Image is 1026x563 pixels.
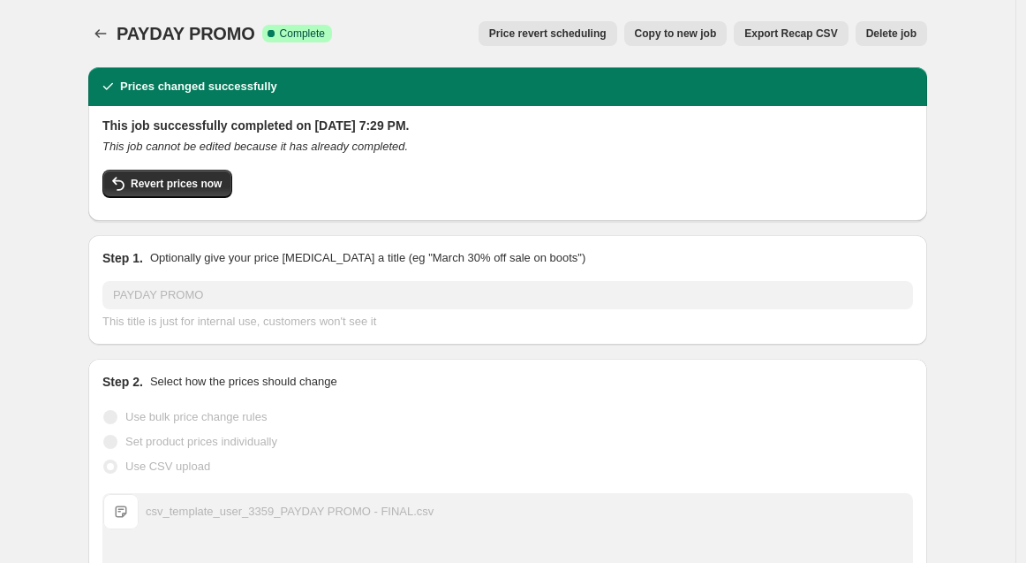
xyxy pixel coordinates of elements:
span: Revert prices now [131,177,222,191]
span: Use bulk price change rules [125,410,267,423]
h2: This job successfully completed on [DATE] 7:29 PM. [102,117,913,134]
input: 30% off holiday sale [102,281,913,309]
span: Set product prices individually [125,435,277,448]
span: Copy to new job [635,27,717,41]
span: Price revert scheduling [489,27,607,41]
span: Delete job [866,27,917,41]
button: Revert prices now [102,170,232,198]
h2: Step 2. [102,373,143,391]
span: Complete [280,27,325,41]
span: This title is just for internal use, customers won't see it [102,315,376,328]
p: Select how the prices should change [150,373,337,391]
button: Export Recap CSV [734,21,848,46]
button: Copy to new job [624,21,728,46]
div: csv_template_user_3359_PAYDAY PROMO - FINAL.csv [146,503,434,521]
span: PAYDAY PROMO [117,24,255,43]
i: This job cannot be edited because it has already completed. [102,140,408,153]
p: Optionally give your price [MEDICAL_DATA] a title (eg "March 30% off sale on boots") [150,249,585,267]
span: Use CSV upload [125,460,210,473]
span: Export Recap CSV [744,27,837,41]
button: Price change jobs [88,21,113,46]
button: Price revert scheduling [479,21,617,46]
h2: Prices changed successfully [120,78,277,95]
button: Delete job [856,21,927,46]
h2: Step 1. [102,249,143,267]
